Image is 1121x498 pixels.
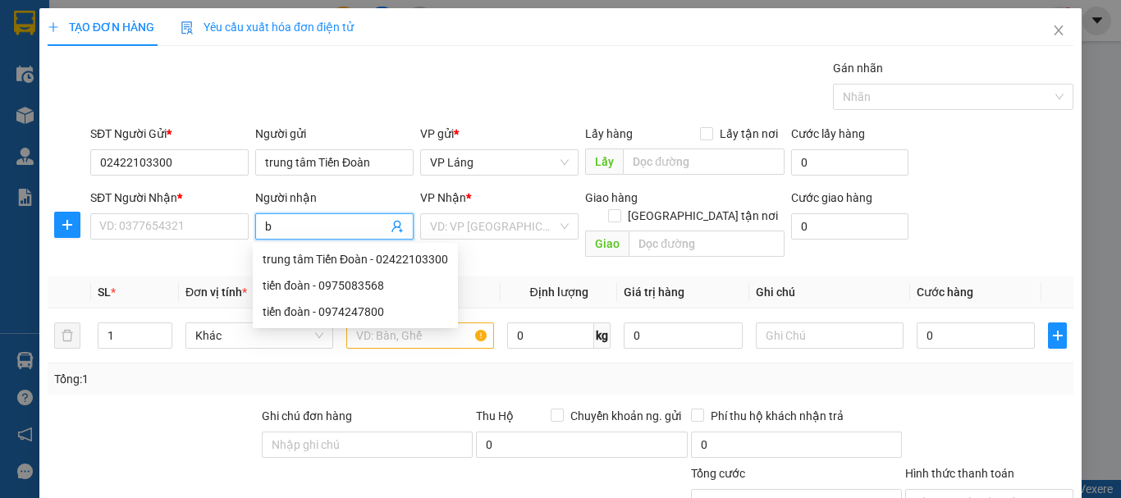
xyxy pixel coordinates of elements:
[253,272,458,299] div: tiến đoàn - 0975083568
[262,409,352,423] label: Ghi chú đơn hàng
[529,286,588,299] span: Định lượng
[253,299,458,325] div: tiến đoàn - 0974247800
[713,125,785,143] span: Lấy tận nơi
[263,250,448,268] div: trung tâm Tiến Đoàn - 02422103300
[624,286,684,299] span: Giá trị hàng
[585,148,623,175] span: Lấy
[420,125,579,143] div: VP gửi
[430,150,569,175] span: VP Láng
[181,21,354,34] span: Yêu cầu xuất hóa đơn điện tử
[255,125,414,143] div: Người gửi
[629,231,785,257] input: Dọc đường
[905,467,1014,480] label: Hình thức thanh toán
[1052,24,1065,37] span: close
[93,71,235,129] span: Chuyển phát nhanh: [GEOGRAPHIC_DATA] - [GEOGRAPHIC_DATA]
[917,286,973,299] span: Cước hàng
[749,276,910,308] th: Ghi chú
[1036,8,1082,54] button: Close
[54,212,80,238] button: plus
[621,207,785,225] span: [GEOGRAPHIC_DATA] tận nơi
[624,322,742,349] input: 0
[585,127,633,140] span: Lấy hàng
[255,189,414,207] div: Người nhận
[1049,329,1066,342] span: plus
[476,409,514,423] span: Thu Hộ
[262,432,473,458] input: Ghi chú đơn hàng
[55,218,80,231] span: plus
[420,191,466,204] span: VP Nhận
[594,322,611,349] span: kg
[48,21,59,33] span: plus
[98,286,111,299] span: SL
[90,189,249,207] div: SĐT Người Nhận
[791,191,872,204] label: Cước giao hàng
[1048,322,1067,349] button: plus
[253,246,458,272] div: trung tâm Tiến Đoàn - 02422103300
[833,62,883,75] label: Gán nhãn
[181,21,194,34] img: icon
[791,149,908,176] input: Cước lấy hàng
[623,148,785,175] input: Dọc đường
[391,220,404,233] span: user-add
[263,303,448,321] div: tiến đoàn - 0974247800
[564,407,688,425] span: Chuyển khoản ng. gửi
[791,127,865,140] label: Cước lấy hàng
[756,322,904,349] input: Ghi Chú
[691,467,745,480] span: Tổng cước
[704,407,850,425] span: Phí thu hộ khách nhận trả
[263,276,448,295] div: tiến đoàn - 0975083568
[585,231,629,257] span: Giao
[102,13,225,66] strong: CHUYỂN PHÁT NHANH VIP ANH HUY
[90,125,249,143] div: SĐT Người Gửi
[54,322,80,349] button: delete
[585,191,638,204] span: Giao hàng
[7,65,91,148] img: logo
[48,21,154,34] span: TẠO ĐƠN HÀNG
[54,370,434,388] div: Tổng: 1
[185,286,247,299] span: Đơn vị tính
[791,213,908,240] input: Cước giao hàng
[195,323,323,348] span: Khác
[346,322,494,349] input: VD: Bàn, Ghế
